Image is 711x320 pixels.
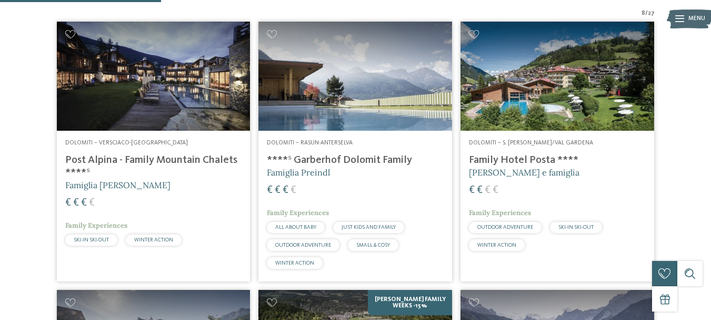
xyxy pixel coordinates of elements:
[477,243,516,248] span: WINTER ACTION
[267,154,444,167] h4: ****ˢ Garberhof Dolomit Family
[267,140,353,146] span: Dolomiti – Rasun-Anterselva
[469,167,579,178] span: [PERSON_NAME] e famiglia
[275,185,281,196] span: €
[356,243,390,248] span: SMALL & COSY
[460,22,654,131] img: Cercate un hotel per famiglie? Qui troverete solo i migliori!
[65,198,71,208] span: €
[275,225,316,230] span: ALL ABOUT BABY
[65,140,188,146] span: Dolomiti – Versciaco-[GEOGRAPHIC_DATA]
[81,198,87,208] span: €
[460,22,654,281] a: Cercate un hotel per famiglie? Qui troverete solo i migliori! Dolomiti – S. [PERSON_NAME]/Val Gar...
[493,185,498,196] span: €
[645,9,648,18] span: /
[65,180,171,190] span: Famiglia [PERSON_NAME]
[469,154,646,167] h4: Family Hotel Posta ****
[342,225,396,230] span: JUST KIDS AND FAMILY
[275,243,331,248] span: OUTDOOR ADVENTURE
[469,140,593,146] span: Dolomiti – S. [PERSON_NAME]/Val Gardena
[134,237,173,243] span: WINTER ACTION
[65,221,127,230] span: Family Experiences
[485,185,490,196] span: €
[648,9,655,18] span: 27
[73,198,79,208] span: €
[258,22,452,131] img: Cercate un hotel per famiglie? Qui troverete solo i migliori!
[89,198,95,208] span: €
[291,185,296,196] span: €
[477,225,533,230] span: OUTDOOR ADVENTURE
[275,260,314,266] span: WINTER ACTION
[469,185,475,196] span: €
[477,185,483,196] span: €
[267,185,273,196] span: €
[258,22,452,281] a: Cercate un hotel per famiglie? Qui troverete solo i migliori! Dolomiti – Rasun-Anterselva ****ˢ G...
[57,22,251,131] img: Post Alpina - Family Mountain Chalets ****ˢ
[267,208,329,217] span: Family Experiences
[642,9,645,18] span: 8
[267,167,330,178] span: Famiglia Preindl
[57,22,251,281] a: Cercate un hotel per famiglie? Qui troverete solo i migliori! Dolomiti – Versciaco-[GEOGRAPHIC_DA...
[469,208,531,217] span: Family Experiences
[283,185,288,196] span: €
[558,225,594,230] span: SKI-IN SKI-OUT
[74,237,109,243] span: SKI-IN SKI-OUT
[65,154,242,179] h4: Post Alpina - Family Mountain Chalets ****ˢ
